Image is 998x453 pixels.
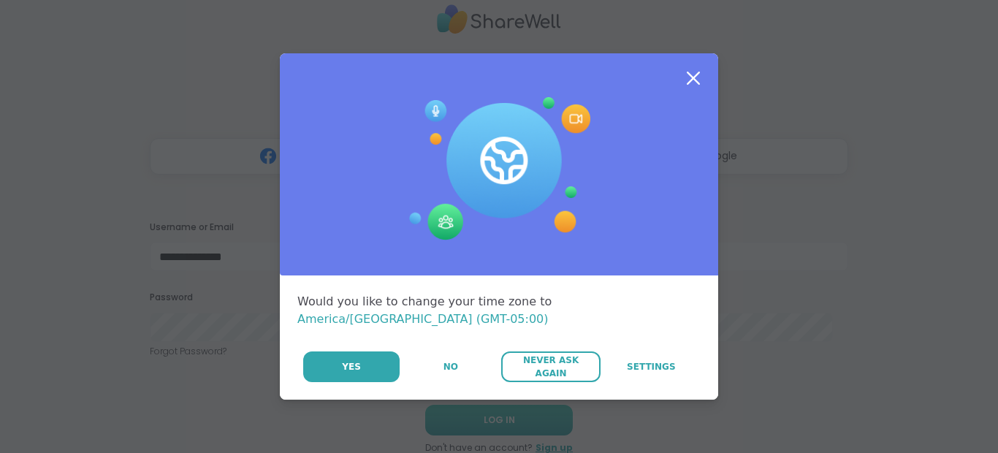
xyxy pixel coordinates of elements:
span: No [443,360,458,373]
button: Never Ask Again [501,351,600,382]
span: Settings [627,360,676,373]
button: Yes [303,351,400,382]
div: Would you like to change your time zone to [297,293,701,328]
img: Session Experience [408,97,590,240]
span: America/[GEOGRAPHIC_DATA] (GMT-05:00) [297,312,549,326]
a: Settings [602,351,701,382]
span: Never Ask Again [508,354,593,380]
button: No [401,351,500,382]
span: Yes [342,360,361,373]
